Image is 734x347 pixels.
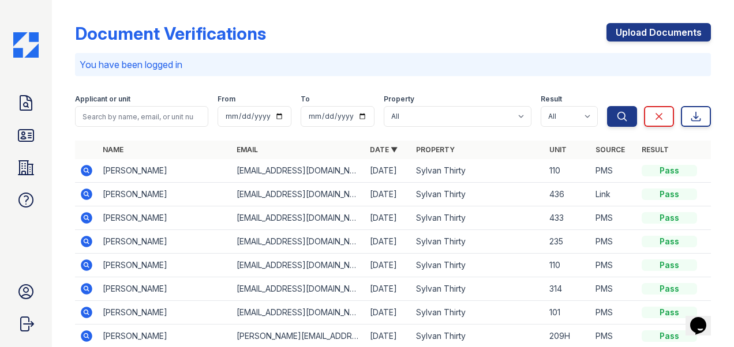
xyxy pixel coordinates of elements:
td: [EMAIL_ADDRESS][DOMAIN_NAME] [232,159,365,183]
td: [PERSON_NAME] [98,206,231,230]
a: Source [596,145,625,154]
td: [DATE] [365,301,411,325]
label: Applicant or unit [75,95,130,104]
iframe: chat widget [686,301,722,335]
td: [PERSON_NAME] [98,159,231,183]
td: [EMAIL_ADDRESS][DOMAIN_NAME] [232,183,365,206]
td: [PERSON_NAME] [98,230,231,254]
td: 314 [545,277,591,301]
div: Pass [642,307,697,318]
div: Document Verifications [75,23,266,44]
label: Result [541,95,562,104]
td: 235 [545,230,591,254]
a: Email [237,145,258,154]
td: [EMAIL_ADDRESS][DOMAIN_NAME] [232,277,365,301]
td: 436 [545,183,591,206]
a: Name [103,145,123,154]
td: 110 [545,254,591,277]
label: To [301,95,310,104]
td: PMS [591,277,637,301]
td: Sylvan Thirty [411,206,545,230]
td: [DATE] [365,159,411,183]
a: Result [642,145,669,154]
td: [EMAIL_ADDRESS][DOMAIN_NAME] [232,301,365,325]
div: Pass [642,259,697,271]
td: Sylvan Thirty [411,230,545,254]
a: Unit [549,145,567,154]
div: Pass [642,330,697,342]
div: Pass [642,283,697,295]
td: [EMAIL_ADDRESS][DOMAIN_NAME] [232,254,365,277]
td: Sylvan Thirty [411,301,545,325]
img: CE_Icon_Blue-c292c112584629df590d857e76928e9f676e5b41ef8f769ba2f05ee15b207248.png [13,32,39,58]
div: Pass [642,212,697,224]
div: Pass [642,188,697,200]
label: Property [384,95,414,104]
td: 101 [545,301,591,325]
td: [DATE] [365,277,411,301]
td: Sylvan Thirty [411,183,545,206]
td: [PERSON_NAME] [98,301,231,325]
td: PMS [591,206,637,230]
td: PMS [591,254,637,277]
p: You have been logged in [80,58,706,71]
td: [EMAIL_ADDRESS][DOMAIN_NAME] [232,230,365,254]
input: Search by name, email, or unit number [75,106,208,127]
td: 433 [545,206,591,230]
td: Sylvan Thirty [411,277,545,301]
td: PMS [591,159,637,183]
a: Upload Documents [606,23,711,42]
label: From [218,95,235,104]
a: Property [416,145,455,154]
div: Pass [642,236,697,247]
td: [PERSON_NAME] [98,183,231,206]
td: PMS [591,230,637,254]
td: Link [591,183,637,206]
td: [DATE] [365,254,411,277]
td: Sylvan Thirty [411,159,545,183]
td: [DATE] [365,183,411,206]
td: [PERSON_NAME] [98,254,231,277]
td: 110 [545,159,591,183]
td: [DATE] [365,230,411,254]
td: [EMAIL_ADDRESS][DOMAIN_NAME] [232,206,365,230]
td: [PERSON_NAME] [98,277,231,301]
div: Pass [642,165,697,176]
td: PMS [591,301,637,325]
td: [DATE] [365,206,411,230]
td: Sylvan Thirty [411,254,545,277]
a: Date ▼ [370,145,398,154]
